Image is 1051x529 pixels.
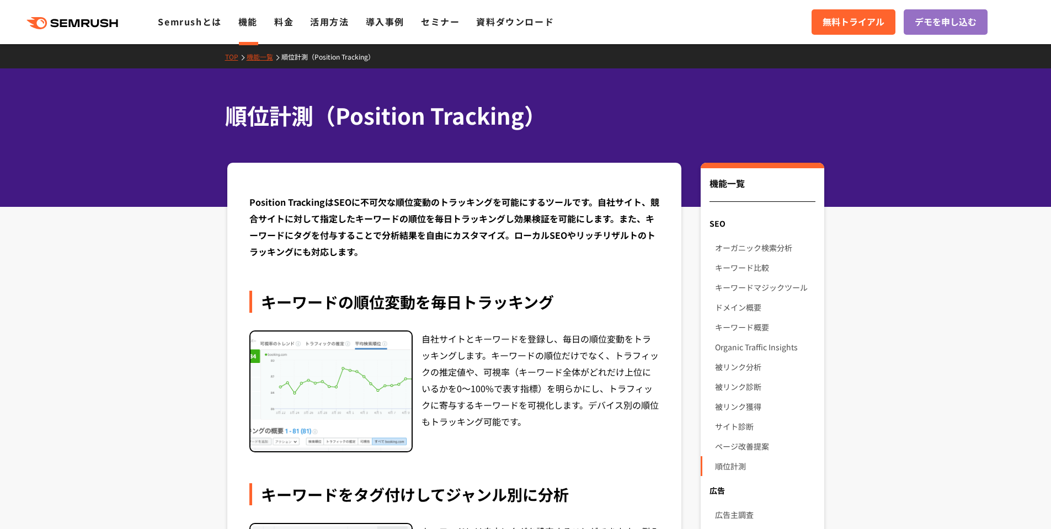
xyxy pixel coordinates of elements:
[366,15,404,28] a: 導入事例
[709,177,815,202] div: 機能一覧
[249,483,660,505] div: キーワードをタグ付けしてジャンル別に分析
[715,337,815,357] a: Organic Traffic Insights
[715,416,815,436] a: サイト診断
[238,15,258,28] a: 機能
[715,436,815,456] a: ページ改善提案
[715,297,815,317] a: ドメイン概要
[715,258,815,277] a: キーワード比較
[249,291,660,313] div: キーワードの順位変動を毎日トラッキング
[715,505,815,525] a: 広告主調査
[715,277,815,297] a: キーワードマジックツール
[715,317,815,337] a: キーワード概要
[158,15,221,28] a: Semrushとは
[812,9,895,35] a: 無料トライアル
[249,194,660,260] div: Position TrackingはSEOに不可欠な順位変動のトラッキングを可能にするツールです。自社サイト、競合サイトに対して指定したキーワードの順位を毎日トラッキングし効果検証を可能にします...
[715,397,815,416] a: 被リンク獲得
[247,52,281,61] a: 機能一覧
[715,377,815,397] a: 被リンク診断
[225,99,815,132] h1: 順位計測（Position Tracking）
[715,238,815,258] a: オーガニック検索分析
[476,15,554,28] a: 資料ダウンロード
[225,52,247,61] a: TOP
[715,357,815,377] a: 被リンク分析
[823,15,884,29] span: 無料トライアル
[701,480,824,500] div: 広告
[915,15,977,29] span: デモを申し込む
[310,15,349,28] a: 活用方法
[904,9,988,35] a: デモを申し込む
[250,332,412,452] img: 順位計測（Position Tracking） 順位変動
[274,15,294,28] a: 料金
[421,15,460,28] a: セミナー
[281,52,383,61] a: 順位計測（Position Tracking）
[422,330,660,453] div: 自社サイトとキーワードを登録し、毎日の順位変動をトラッキングします。キーワードの順位だけでなく、トラフィックの推定値や、可視率（キーワード全体がどれだけ上位にいるかを0～100%で表す指標）を明...
[715,456,815,476] a: 順位計測
[701,213,824,233] div: SEO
